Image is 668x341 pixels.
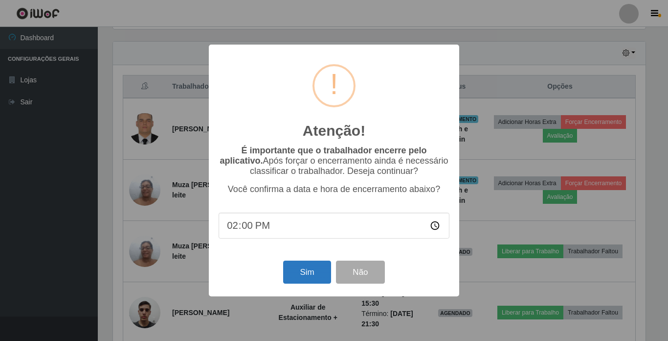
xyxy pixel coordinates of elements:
[283,261,331,284] button: Sim
[219,146,449,176] p: Após forçar o encerramento ainda é necessário classificar o trabalhador. Deseja continuar?
[303,122,365,140] h2: Atenção!
[336,261,384,284] button: Não
[219,184,449,195] p: Você confirma a data e hora de encerramento abaixo?
[220,146,426,166] b: É importante que o trabalhador encerre pelo aplicativo.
